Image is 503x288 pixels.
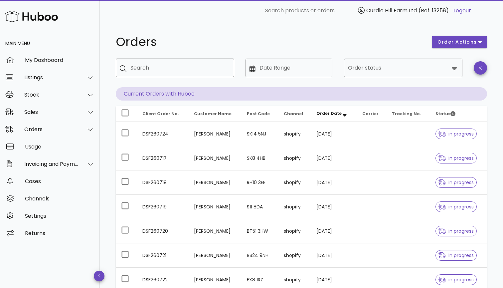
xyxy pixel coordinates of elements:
div: Stock [24,92,79,98]
td: DSF260724 [137,122,189,146]
td: shopify [278,195,311,219]
span: in progress [438,156,474,160]
td: shopify [278,243,311,268]
th: Post Code [242,106,278,122]
th: Channel [278,106,311,122]
div: My Dashboard [25,57,94,63]
span: (Ref: 13258) [419,7,449,14]
div: Settings [25,213,94,219]
td: [PERSON_NAME] [189,122,242,146]
button: order actions [432,36,487,48]
h1: Orders [116,36,424,48]
td: [DATE] [311,122,357,146]
div: Channels [25,195,94,202]
td: SK14 5NJ [242,122,278,146]
td: DSF260721 [137,243,189,268]
img: Huboo Logo [5,9,58,24]
td: shopify [278,170,311,195]
td: [DATE] [311,243,357,268]
div: Sales [24,109,79,115]
a: Logout [453,7,471,15]
th: Client Order No. [137,106,189,122]
div: Usage [25,144,94,150]
td: [DATE] [311,219,357,243]
span: Client Order No. [142,111,179,117]
span: Customer Name [194,111,232,117]
th: Carrier [357,106,387,122]
span: Order Date [316,111,342,116]
span: in progress [438,132,474,136]
div: Listings [24,74,79,81]
th: Status [430,106,487,122]
span: Status [435,111,455,117]
span: Post Code [247,111,270,117]
span: in progress [438,229,474,233]
div: Returns [25,230,94,236]
td: [PERSON_NAME] [189,146,242,170]
div: Orders [24,126,79,133]
span: in progress [438,277,474,282]
div: Order status [344,59,462,77]
span: in progress [438,204,474,209]
td: SK8 4HB [242,146,278,170]
th: Customer Name [189,106,242,122]
td: [DATE] [311,146,357,170]
td: DSF260719 [137,195,189,219]
span: Tracking No. [392,111,421,117]
span: in progress [438,180,474,185]
td: BT51 3HW [242,219,278,243]
span: order actions [437,39,477,46]
p: Current Orders with Huboo [116,87,487,101]
span: Curdle Hill Farm Ltd [366,7,417,14]
span: Carrier [362,111,379,117]
td: shopify [278,146,311,170]
td: shopify [278,122,311,146]
div: Cases [25,178,94,184]
span: Channel [284,111,303,117]
td: [DATE] [311,170,357,195]
td: RH10 3EE [242,170,278,195]
td: S11 8DA [242,195,278,219]
td: [PERSON_NAME] [189,219,242,243]
td: [DATE] [311,195,357,219]
div: Invoicing and Payments [24,161,79,167]
span: in progress [438,253,474,258]
th: Order Date: Sorted descending. Activate to remove sorting. [311,106,357,122]
td: [PERSON_NAME] [189,195,242,219]
th: Tracking No. [387,106,430,122]
td: DSF260720 [137,219,189,243]
td: [PERSON_NAME] [189,170,242,195]
td: BS24 9NH [242,243,278,268]
td: shopify [278,219,311,243]
td: DSF260717 [137,146,189,170]
td: [PERSON_NAME] [189,243,242,268]
td: DSF260718 [137,170,189,195]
